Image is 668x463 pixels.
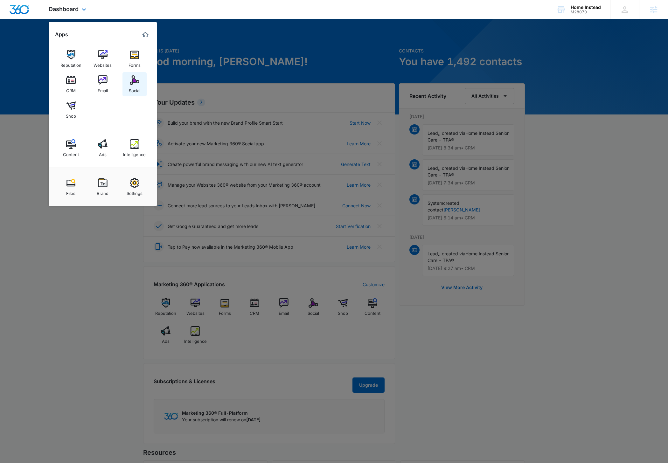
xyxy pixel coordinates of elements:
a: Intelligence [122,136,147,160]
div: Domain Overview [24,38,57,42]
a: Websites [91,47,115,71]
img: website_grey.svg [10,17,15,22]
a: Marketing 360® Dashboard [140,30,150,40]
div: Content [63,149,79,157]
a: Brand [91,175,115,199]
div: Social [129,85,140,93]
div: Settings [127,188,143,196]
div: Reputation [60,59,81,68]
div: Brand [97,188,108,196]
a: Forms [122,47,147,71]
img: tab_domain_overview_orange.svg [17,37,22,42]
div: Ads [99,149,107,157]
a: Content [59,136,83,160]
div: account id [571,10,601,14]
a: Email [91,72,115,96]
a: CRM [59,72,83,96]
div: Email [98,85,108,93]
img: logo_orange.svg [10,10,15,15]
div: Intelligence [123,149,146,157]
div: Files [66,188,75,196]
a: Reputation [59,47,83,71]
div: v 4.0.24 [18,10,31,15]
img: tab_keywords_by_traffic_grey.svg [63,37,68,42]
div: Shop [66,110,76,119]
a: Social [122,72,147,96]
div: Forms [129,59,141,68]
a: Ads [91,136,115,160]
div: CRM [66,85,76,93]
span: Dashboard [49,6,79,12]
h2: Apps [55,31,68,38]
a: Shop [59,98,83,122]
a: Settings [122,175,147,199]
div: account name [571,5,601,10]
div: Keywords by Traffic [70,38,107,42]
a: Files [59,175,83,199]
div: Websites [94,59,112,68]
div: Domain: [DOMAIN_NAME] [17,17,70,22]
